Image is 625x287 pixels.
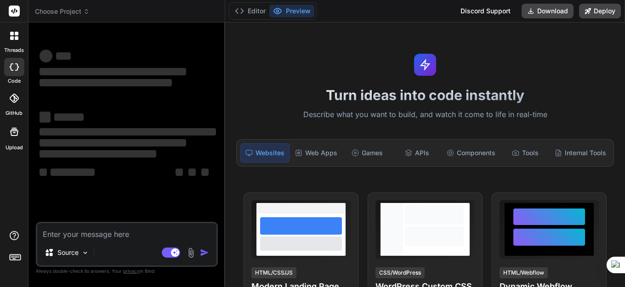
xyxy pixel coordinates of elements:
span: ‌ [201,169,209,176]
button: Deploy [579,4,621,18]
div: Web Apps [291,143,341,163]
span: ‌ [51,169,95,176]
img: Pick Models [81,249,89,257]
label: threads [4,46,24,54]
span: privacy [123,268,140,274]
button: Preview [269,5,314,17]
span: ‌ [40,79,172,86]
button: Editor [231,5,269,17]
span: ‌ [40,169,47,176]
div: HTML/CSS/JS [251,267,296,278]
div: HTML/Webflow [500,267,548,278]
label: GitHub [6,109,23,117]
span: Choose Project [35,7,90,16]
div: Internal Tools [551,143,610,163]
div: Games [343,143,391,163]
span: ‌ [40,139,186,146]
div: Components [443,143,499,163]
span: ‌ [40,68,186,75]
span: ‌ [54,113,84,121]
span: ‌ [40,128,216,135]
span: ‌ [40,150,156,158]
label: code [8,77,21,85]
span: ‌ [176,169,183,176]
h1: Turn ideas into code instantly [231,87,619,103]
span: ‌ [188,169,196,176]
p: Source [57,248,79,257]
span: ‌ [40,112,51,123]
div: CSS/WordPress [375,267,425,278]
img: icon [200,248,209,257]
img: attachment [186,248,196,258]
div: Websites [240,143,290,163]
div: Tools [501,143,549,163]
div: Discord Support [455,4,516,18]
button: Download [522,4,574,18]
span: ‌ [56,52,71,60]
p: Always double-check its answers. Your in Bind [36,267,218,276]
span: ‌ [40,50,52,62]
div: APIs [393,143,441,163]
p: Describe what you want to build, and watch it come to life in real-time [231,109,619,121]
label: Upload [6,144,23,152]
